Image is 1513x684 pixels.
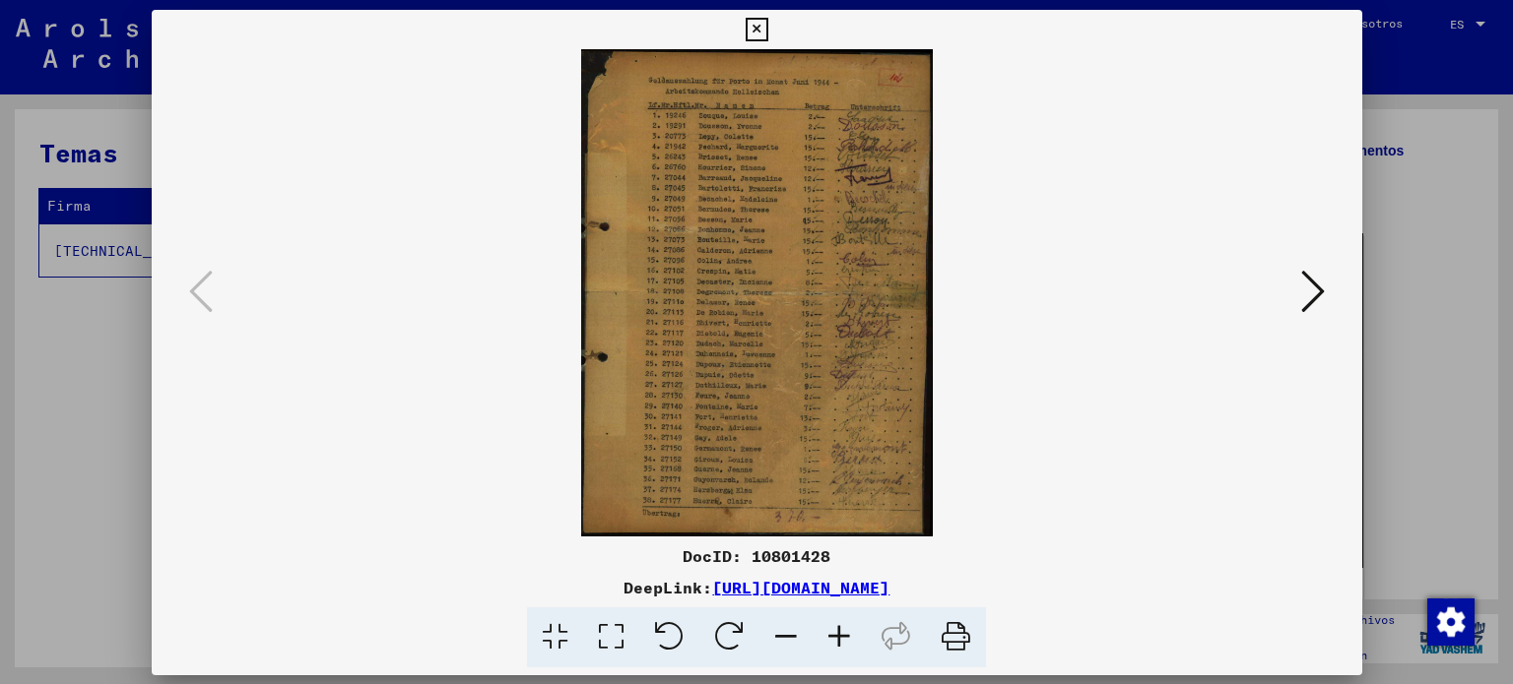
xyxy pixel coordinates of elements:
[712,578,889,597] a: [URL][DOMAIN_NAME]
[1427,598,1475,646] img: Cambiar el consentimiento
[1426,597,1474,645] div: Cambiar el consentimiento
[219,49,1295,536] img: 001.jpg
[152,544,1362,568] div: DocID: 10801428
[152,576,1362,599] div: DeepLink:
